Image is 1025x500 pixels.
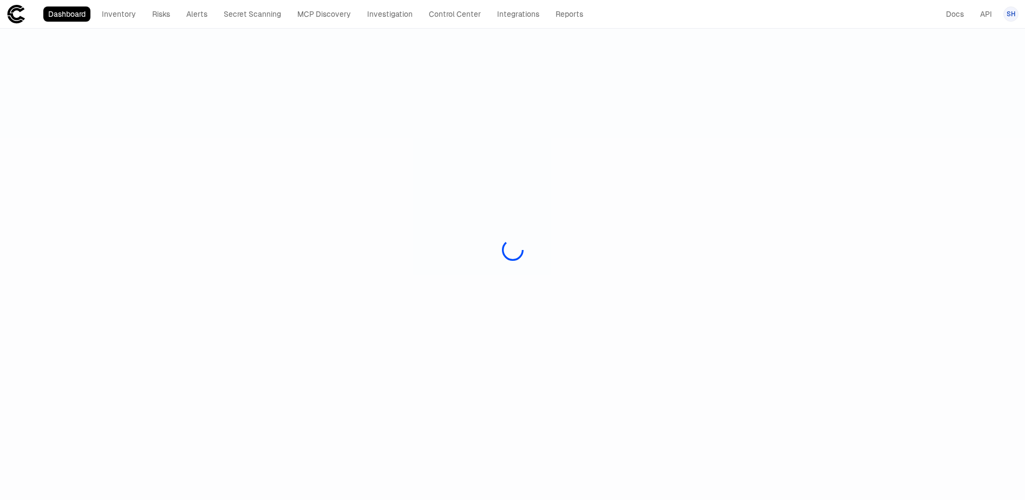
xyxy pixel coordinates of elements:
[147,6,175,22] a: Risks
[292,6,356,22] a: MCP Discovery
[424,6,486,22] a: Control Center
[1003,6,1019,22] button: SH
[181,6,212,22] a: Alerts
[941,6,969,22] a: Docs
[219,6,286,22] a: Secret Scanning
[1007,10,1016,18] span: SH
[492,6,544,22] a: Integrations
[975,6,997,22] a: API
[97,6,141,22] a: Inventory
[551,6,588,22] a: Reports
[43,6,90,22] a: Dashboard
[362,6,417,22] a: Investigation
